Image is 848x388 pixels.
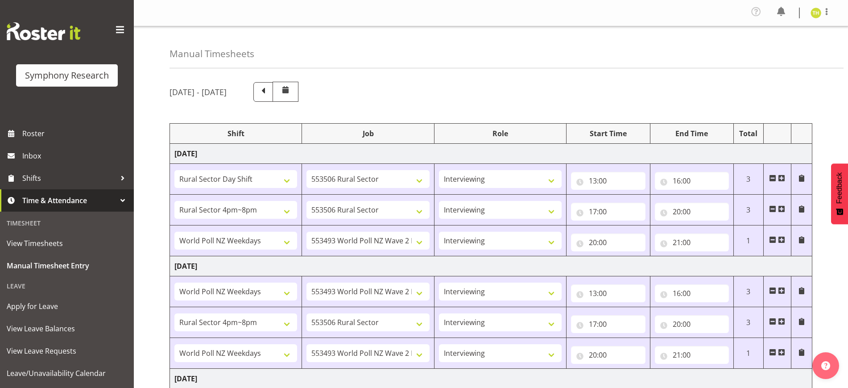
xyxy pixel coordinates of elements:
td: [DATE] [170,144,812,164]
img: Rosterit website logo [7,22,80,40]
span: Roster [22,127,129,140]
span: Time & Attendance [22,194,116,207]
div: Job [306,128,429,139]
span: View Leave Balances [7,322,127,335]
input: Click to select... [571,234,645,251]
span: View Leave Requests [7,344,127,358]
td: 3 [733,276,763,307]
img: tristan-healley11868.jpg [811,8,821,18]
h4: Manual Timesheets [170,49,254,59]
a: View Timesheets [2,232,132,254]
input: Click to select... [655,172,729,190]
td: 1 [733,225,763,256]
div: Role [439,128,562,139]
div: End Time [655,128,729,139]
input: Click to select... [655,234,729,251]
input: Click to select... [571,172,645,190]
input: Click to select... [571,315,645,333]
td: 3 [733,195,763,225]
a: View Leave Balances [2,317,132,340]
input: Click to select... [655,346,729,364]
input: Click to select... [571,346,645,364]
div: Total [738,128,759,139]
input: Click to select... [571,284,645,302]
td: 3 [733,164,763,195]
span: Manual Timesheet Entry [7,259,127,272]
input: Click to select... [571,203,645,221]
div: Leave [2,277,132,295]
input: Click to select... [655,315,729,333]
td: [DATE] [170,256,812,276]
div: Timesheet [2,214,132,232]
td: 1 [733,338,763,369]
span: Leave/Unavailability Calendar [7,367,127,380]
input: Click to select... [655,203,729,221]
a: Manual Timesheet Entry [2,254,132,277]
td: 3 [733,307,763,338]
span: Shifts [22,171,116,185]
span: View Timesheets [7,237,127,250]
div: Symphony Research [25,69,109,82]
span: Feedback [836,172,844,204]
input: Click to select... [655,284,729,302]
button: Feedback - Show survey [831,163,848,224]
div: Shift [174,128,297,139]
span: Apply for Leave [7,300,127,313]
img: help-xxl-2.png [821,361,830,370]
div: Start Time [571,128,645,139]
a: Leave/Unavailability Calendar [2,362,132,384]
h5: [DATE] - [DATE] [170,87,227,97]
a: Apply for Leave [2,295,132,317]
span: Inbox [22,149,129,163]
a: View Leave Requests [2,340,132,362]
